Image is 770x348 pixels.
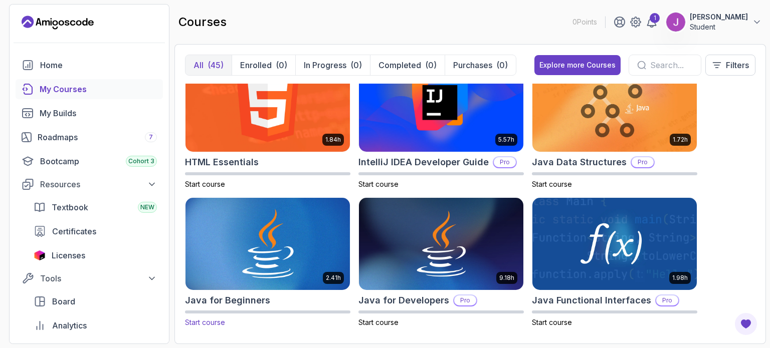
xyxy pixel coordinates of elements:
div: Explore more Courses [539,60,616,70]
a: builds [16,103,163,123]
a: roadmaps [16,127,163,147]
div: Home [40,59,157,71]
p: All [194,59,204,71]
p: Pro [656,295,678,305]
a: licenses [28,245,163,265]
p: Pro [632,157,654,167]
a: bootcamp [16,151,163,171]
span: Textbook [52,201,88,213]
p: 5.57h [498,136,514,144]
span: Start course [185,180,225,188]
input: Search... [650,59,693,71]
h2: courses [178,14,227,30]
a: 1 [646,16,658,28]
button: Purchases(0) [445,55,516,75]
a: courses [16,79,163,99]
button: user profile image[PERSON_NAME]Student [666,12,762,32]
button: Tools [16,269,163,287]
h2: HTML Essentials [185,155,259,169]
div: Roadmaps [38,131,157,143]
a: home [16,55,163,75]
img: Java Data Structures card [532,60,697,152]
p: Enrolled [240,59,272,71]
a: Landing page [22,15,94,31]
p: 0 Points [572,17,597,27]
span: Start course [358,318,399,326]
p: Filters [726,59,749,71]
p: Purchases [453,59,492,71]
img: jetbrains icon [34,250,46,260]
div: My Courses [40,83,157,95]
button: All(45) [185,55,232,75]
h2: Java Functional Interfaces [532,293,651,307]
p: 1.84h [325,136,341,144]
div: Bootcamp [40,155,157,167]
span: Start course [532,180,572,188]
button: In Progress(0) [295,55,370,75]
div: (0) [350,59,362,71]
h2: Java for Beginners [185,293,270,307]
h2: Java for Developers [358,293,449,307]
div: My Builds [40,107,157,119]
span: Start course [358,180,399,188]
span: 7 [149,133,153,141]
span: Licenses [52,249,85,261]
span: Certificates [52,225,96,237]
div: Resources [40,178,157,190]
h2: IntelliJ IDEA Developer Guide [358,155,489,169]
button: Filters [705,55,755,76]
img: user profile image [666,13,685,32]
div: Tools [40,272,157,284]
img: Java for Beginners card [181,196,354,292]
div: 1 [650,13,660,23]
span: Board [52,295,75,307]
button: Enrolled(0) [232,55,295,75]
a: analytics [28,315,163,335]
span: Analytics [52,319,87,331]
img: HTML Essentials card [185,60,350,152]
button: Completed(0) [370,55,445,75]
p: Completed [378,59,421,71]
span: Start course [185,318,225,326]
p: 1.98h [672,274,688,282]
p: Student [690,22,748,32]
a: certificates [28,221,163,241]
p: 9.18h [499,274,514,282]
p: [PERSON_NAME] [690,12,748,22]
img: IntelliJ IDEA Developer Guide card [359,60,523,152]
span: Cohort 3 [128,157,154,165]
span: Start course [532,318,572,326]
div: (0) [496,59,508,71]
button: Resources [16,175,163,193]
p: In Progress [304,59,346,71]
div: (45) [208,59,224,71]
div: (0) [425,59,437,71]
button: Explore more Courses [534,55,621,75]
p: 1.72h [673,136,688,144]
img: Java Functional Interfaces card [532,198,697,290]
a: textbook [28,197,163,217]
img: Java for Developers card [359,198,523,290]
a: board [28,291,163,311]
span: NEW [140,203,154,211]
button: Open Feedback Button [734,312,758,336]
p: 2.41h [326,274,341,282]
h2: Java Data Structures [532,155,627,169]
div: (0) [276,59,287,71]
p: Pro [494,157,516,167]
p: Pro [454,295,476,305]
